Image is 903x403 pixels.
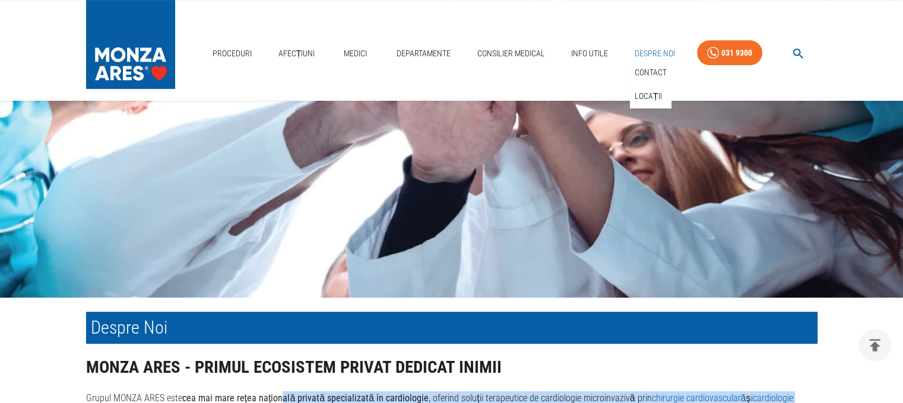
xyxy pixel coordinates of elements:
a: Departamente [392,41,455,66]
button: delete [858,329,891,362]
h2: MONZA ARES - PRIMUL ECOSISTEM PRIVAT DEDICAT INIMII [86,358,818,377]
a: Medici [337,41,375,66]
div: Contact [630,60,671,85]
a: Locații [632,87,664,106]
div: 031 9300 [721,46,752,60]
a: Info Utile [566,41,613,66]
nav: secondary mailbox folders [630,60,671,108]
a: Consilier Medical [472,41,549,66]
div: Locații [630,84,671,108]
a: Contact [632,63,669,82]
h1: Despre Noi [86,312,818,344]
a: Despre Noi [630,41,680,66]
a: Proceduri [208,41,256,66]
a: 031 9300 [697,40,762,66]
a: Afecțiuni [274,41,320,66]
